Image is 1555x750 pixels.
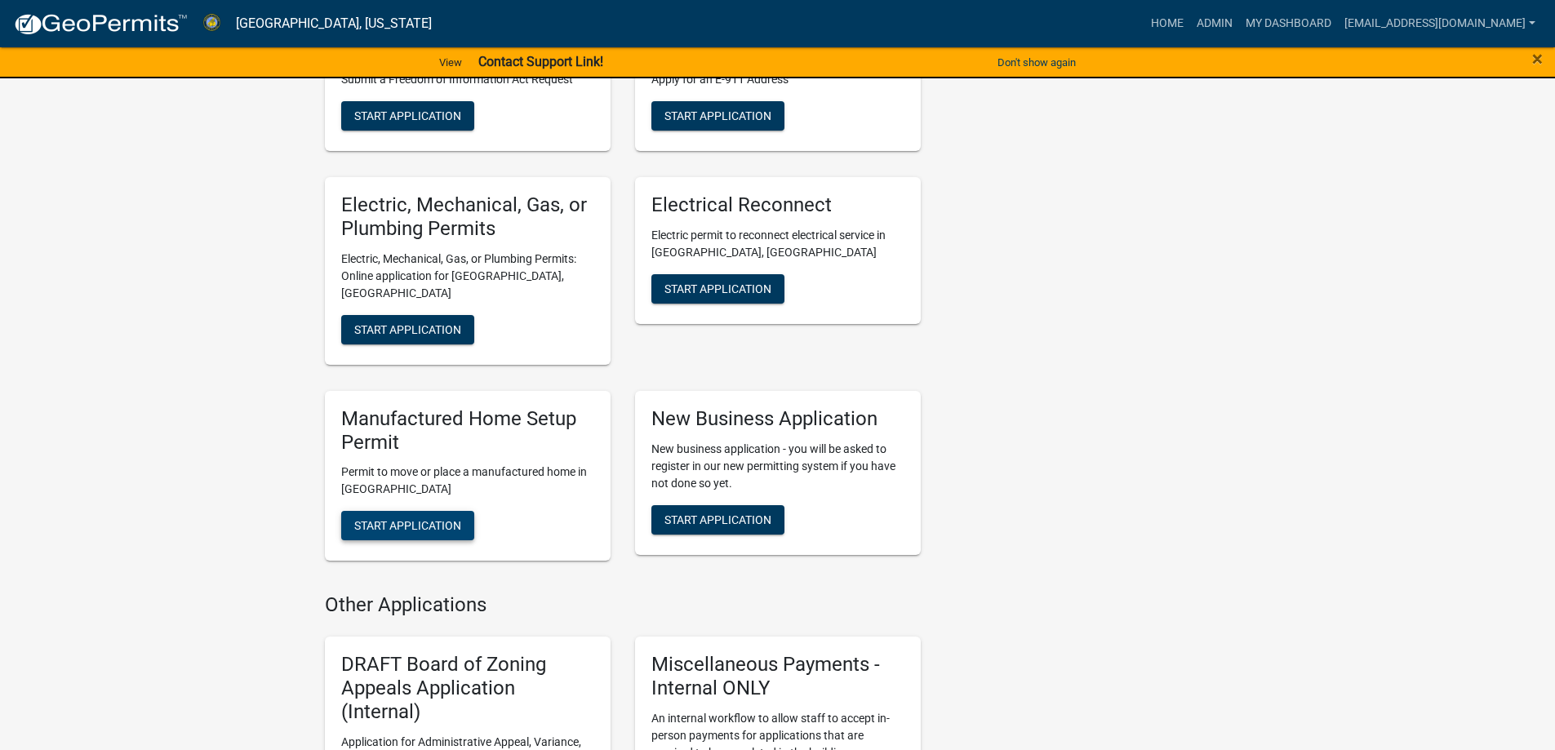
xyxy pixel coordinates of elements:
h5: Electrical Reconnect [651,193,904,217]
a: My Dashboard [1239,8,1338,39]
button: Start Application [341,101,474,131]
p: New business application - you will be asked to register in our new permitting system if you have... [651,441,904,492]
span: Start Application [354,322,461,335]
span: Start Application [664,109,771,122]
p: Electric permit to reconnect electrical service in [GEOGRAPHIC_DATA], [GEOGRAPHIC_DATA] [651,227,904,261]
h4: Other Applications [325,593,921,617]
h5: Electric, Mechanical, Gas, or Plumbing Permits [341,193,594,241]
a: [EMAIL_ADDRESS][DOMAIN_NAME] [1338,8,1542,39]
span: Start Application [354,519,461,532]
p: Apply for an E-911 Address [651,71,904,88]
a: View [433,49,469,76]
button: Start Application [341,315,474,344]
button: Don't show again [991,49,1082,76]
strong: Contact Support Link! [478,54,603,69]
button: Start Application [341,511,474,540]
button: Close [1532,49,1543,69]
button: Start Application [651,274,784,304]
p: Submit a Freedom of Information Act Request [341,71,594,88]
span: × [1532,47,1543,70]
h5: Miscellaneous Payments - Internal ONLY [651,653,904,700]
button: Start Application [651,101,784,131]
p: Permit to move or place a manufactured home in [GEOGRAPHIC_DATA] [341,464,594,498]
span: Start Application [664,282,771,295]
a: Admin [1190,8,1239,39]
img: Abbeville County, South Carolina [201,12,223,34]
h5: DRAFT Board of Zoning Appeals Application (Internal) [341,653,594,723]
button: Start Application [651,505,784,535]
span: Start Application [354,109,461,122]
p: Electric, Mechanical, Gas, or Plumbing Permits: Online application for [GEOGRAPHIC_DATA], [GEOGRA... [341,251,594,302]
a: Home [1144,8,1190,39]
h5: New Business Application [651,407,904,431]
span: Start Application [664,513,771,526]
h5: Manufactured Home Setup Permit [341,407,594,455]
a: [GEOGRAPHIC_DATA], [US_STATE] [236,10,432,38]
